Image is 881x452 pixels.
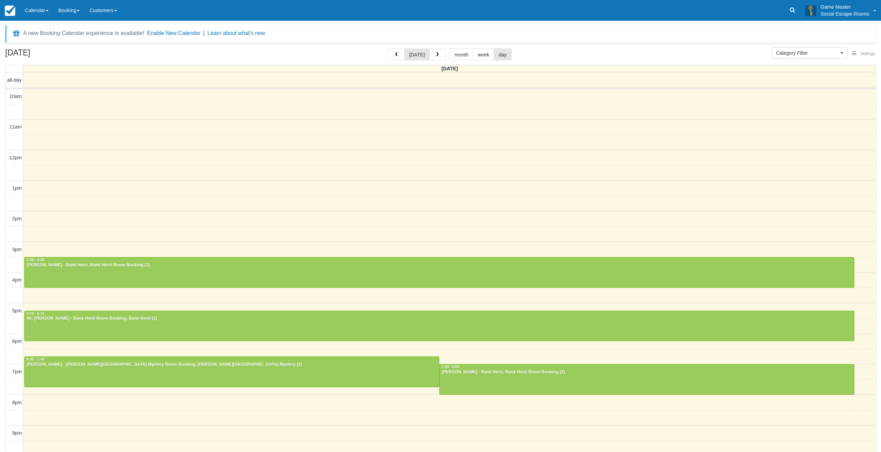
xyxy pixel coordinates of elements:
h2: [DATE] [5,48,93,61]
button: day [494,48,511,60]
button: month [450,48,473,60]
span: 7pm [12,369,22,374]
span: 3pm [12,247,22,252]
span: 8pm [12,400,22,405]
img: A3 [805,5,816,16]
span: 6:45 - 7:45 [27,357,44,361]
button: week [473,48,494,60]
a: 3:30 - 4:30[PERSON_NAME] - Bank Heist, Bank Heist Room Booking (2) [24,257,854,287]
p: Social Escape Rooms [820,10,869,17]
div: [PERSON_NAME] - Bank Heist, Bank Heist Room Booking (2) [441,370,852,375]
span: 6pm [12,338,22,344]
span: Category Filter [776,50,839,56]
span: 11am [9,124,22,130]
div: [PERSON_NAME] - Bank Heist, Bank Heist Room Booking (2) [26,263,852,268]
span: 2pm [12,216,22,221]
div: A new Booking Calendar experience is available! [23,29,144,37]
span: 1pm [12,185,22,191]
span: 7:00 - 8:00 [442,365,459,369]
span: 9pm [12,430,22,436]
span: Settings [860,51,875,56]
span: 4pm [12,277,22,283]
span: 3:30 - 4:30 [27,258,44,262]
p: Game Master [820,3,869,10]
a: 6:45 - 7:45[PERSON_NAME] - [PERSON_NAME][GEOGRAPHIC_DATA] Mystery Room Booking, [PERSON_NAME][GEO... [24,356,439,387]
span: 5pm [12,308,22,313]
span: [DATE] [441,66,458,71]
img: checkfront-main-nav-mini-logo.png [5,6,15,16]
div: Mr. [PERSON_NAME] - Bank Heist Room Booking, Bank Heist (2) [26,316,852,321]
a: 7:00 - 8:00[PERSON_NAME] - Bank Heist, Bank Heist Room Booking (2) [439,364,854,395]
a: Learn about what's new [207,30,265,36]
span: all-day [7,77,22,83]
button: [DATE] [404,48,430,60]
button: Settings [848,49,879,59]
button: Category Filter [772,47,848,59]
span: 10am [9,94,22,99]
span: 12pm [9,155,22,160]
a: 5:15 - 6:15Mr. [PERSON_NAME] - Bank Heist Room Booking, Bank Heist (2) [24,311,854,341]
span: | [203,30,205,36]
span: 5:15 - 6:15 [27,312,44,316]
button: Enable New Calendar [147,30,200,37]
div: [PERSON_NAME] - [PERSON_NAME][GEOGRAPHIC_DATA] Mystery Room Booking, [PERSON_NAME][GEOGRAPHIC_DAT... [26,362,437,367]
